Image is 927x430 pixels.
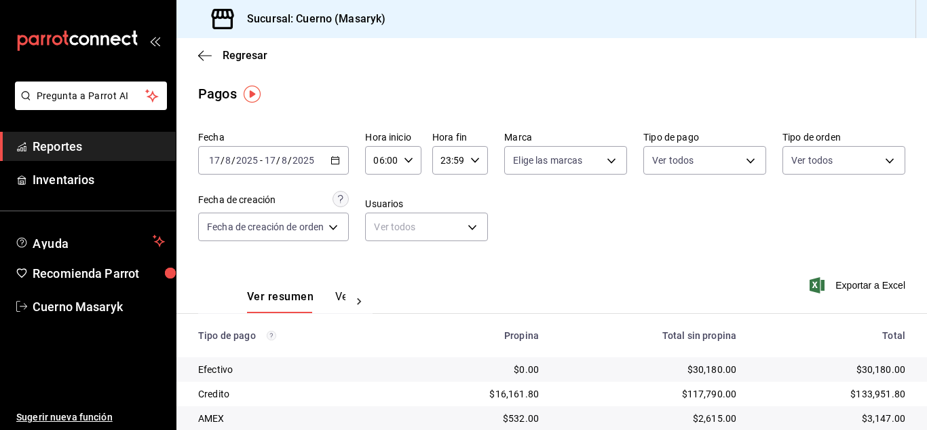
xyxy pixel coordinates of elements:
[247,290,314,313] button: Ver resumen
[235,155,259,166] input: ----
[33,171,165,189] span: Inventarios
[365,213,488,241] div: Ver todos
[198,412,393,425] div: AMEX
[652,154,694,167] span: Ver todos
[207,220,324,234] span: Fecha de creación de orden
[225,155,231,166] input: --
[561,330,736,341] div: Total sin propina
[335,290,386,313] button: Ver pagos
[643,132,766,142] label: Tipo de pago
[264,155,276,166] input: --
[223,49,267,62] span: Regresar
[267,331,276,340] svg: Los pagos realizados con Pay y otras terminales son montos brutos.
[231,155,235,166] span: /
[415,330,539,341] div: Propina
[812,277,905,293] button: Exportar a Excel
[758,363,905,376] div: $30,180.00
[513,154,582,167] span: Elige las marcas
[561,412,736,425] div: $2,615.00
[198,49,267,62] button: Regresar
[561,387,736,401] div: $117,790.00
[758,387,905,401] div: $133,951.80
[292,155,315,166] input: ----
[198,193,276,207] div: Fecha de creación
[198,363,393,376] div: Efectivo
[15,82,167,110] button: Pregunta a Parrot AI
[198,330,393,341] div: Tipo de pago
[791,154,833,167] span: Ver todos
[365,132,421,142] label: Hora inicio
[33,137,165,156] span: Reportes
[37,89,146,103] span: Pregunta a Parrot AI
[16,410,165,425] span: Sugerir nueva función
[415,363,539,376] div: $0.00
[758,330,905,341] div: Total
[198,84,237,104] div: Pagos
[782,132,905,142] label: Tipo de orden
[504,132,627,142] label: Marca
[208,155,221,166] input: --
[260,155,263,166] span: -
[198,132,349,142] label: Fecha
[244,86,261,103] img: Tooltip marker
[281,155,288,166] input: --
[415,412,539,425] div: $532.00
[365,199,488,209] label: Usuarios
[10,98,167,113] a: Pregunta a Parrot AI
[415,387,539,401] div: $16,161.80
[561,363,736,376] div: $30,180.00
[276,155,280,166] span: /
[288,155,292,166] span: /
[758,412,905,425] div: $3,147.00
[432,132,488,142] label: Hora fin
[198,387,393,401] div: Credito
[221,155,225,166] span: /
[33,264,165,283] span: Recomienda Parrot
[149,35,160,46] button: open_drawer_menu
[33,298,165,316] span: Cuerno Masaryk
[236,11,385,27] h3: Sucursal: Cuerno (Masaryk)
[247,290,345,313] div: navigation tabs
[33,233,147,249] span: Ayuda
